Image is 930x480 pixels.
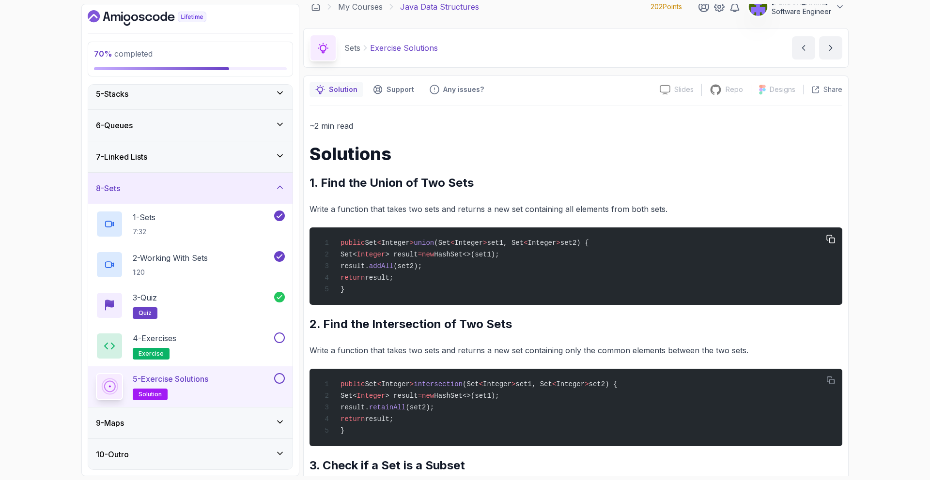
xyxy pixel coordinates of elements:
span: return [341,415,365,423]
span: < [377,239,381,247]
span: > [410,380,414,388]
span: completed [94,49,153,59]
span: result; [365,274,393,282]
span: quiz [139,309,152,317]
button: 5-Stacks [88,78,293,109]
button: Support button [367,82,420,97]
a: Dashboard [311,2,321,12]
span: set2) { [589,380,618,388]
span: Integer [381,239,410,247]
p: 7:32 [133,227,155,237]
h3: 5 - Stacks [96,88,128,100]
span: < [479,380,483,388]
p: 202 Points [651,2,682,12]
button: 7-Linked Lists [88,141,293,172]
h2: 2. Find the Intersection of Two Sets [310,316,842,332]
span: > [585,380,589,388]
p: 5 - Exercise Solutions [133,373,208,385]
span: } [341,427,344,435]
span: (Set [463,380,479,388]
span: > [483,239,487,247]
h1: Solutions [310,144,842,164]
p: 1:20 [133,268,208,277]
span: Integer [483,380,511,388]
span: > result [385,251,418,258]
span: 70 % [94,49,112,59]
span: set1, Set [487,239,524,247]
p: Slides [674,85,694,94]
span: (Set [434,239,450,247]
span: set1, Set [515,380,552,388]
button: 4-Exercisesexercise [96,332,285,360]
span: < [552,380,556,388]
span: solution [139,390,162,398]
button: notes button [310,82,363,97]
p: Solution [329,85,357,94]
span: Integer [381,380,410,388]
p: Repo [726,85,743,94]
p: Software Engineer [772,7,831,16]
span: (set2); [405,404,434,411]
h2: 3. Check if a Set is a Subset [310,458,842,473]
p: Designs [770,85,795,94]
button: 10-Outro [88,439,293,470]
span: result. [341,404,369,411]
span: Set< [341,392,357,400]
p: Write a function that takes two sets and returns a new set containing all elements from both sets. [310,202,842,216]
button: Share [803,85,842,94]
p: ~2 min read [310,119,842,133]
span: retainAll [369,404,406,411]
h2: 1. Find the Union of Two Sets [310,175,842,191]
button: 3-Quizquiz [96,292,285,319]
h3: 7 - Linked Lists [96,151,147,163]
p: Exercise Solutions [370,42,438,54]
span: > [410,239,414,247]
span: exercise [139,350,164,358]
p: 4 - Exercises [133,332,176,344]
button: previous content [792,36,815,60]
span: public [341,380,365,388]
h3: 9 - Maps [96,417,124,429]
span: intersection [414,380,463,388]
p: 2 - Working With Sets [133,252,208,264]
span: set2) { [560,239,589,247]
span: Set [365,380,377,388]
span: Set< [341,251,357,258]
a: Dashboard [88,10,229,26]
span: addAll [369,262,393,270]
span: Integer [357,251,386,258]
span: public [341,239,365,247]
button: Feedback button [424,82,490,97]
span: > result [385,392,418,400]
span: = [418,251,422,258]
button: next content [819,36,842,60]
span: } [341,285,344,293]
span: union [414,239,434,247]
button: 6-Queues [88,110,293,141]
span: Integer [454,239,483,247]
span: Set [365,239,377,247]
span: < [524,239,527,247]
span: new [422,251,434,258]
button: 8-Sets [88,173,293,204]
button: 2-Working With Sets1:20 [96,251,285,278]
p: 1 - Sets [133,211,155,223]
span: Integer [528,239,557,247]
span: return [341,274,365,282]
p: Share [823,85,842,94]
h3: 8 - Sets [96,182,120,194]
span: result. [341,262,369,270]
span: HashSet<>(set1); [434,251,499,258]
h3: 10 - Outro [96,449,129,460]
span: < [377,380,381,388]
span: > [556,239,560,247]
p: 3 - Quiz [133,292,157,303]
h3: 6 - Queues [96,120,133,131]
span: > [511,380,515,388]
span: new [422,392,434,400]
p: Java Data Structures [400,1,479,13]
span: < [450,239,454,247]
button: 1-Sets7:32 [96,210,285,238]
button: 5-Exercise Solutionssolution [96,373,285,400]
span: Integer [357,392,386,400]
